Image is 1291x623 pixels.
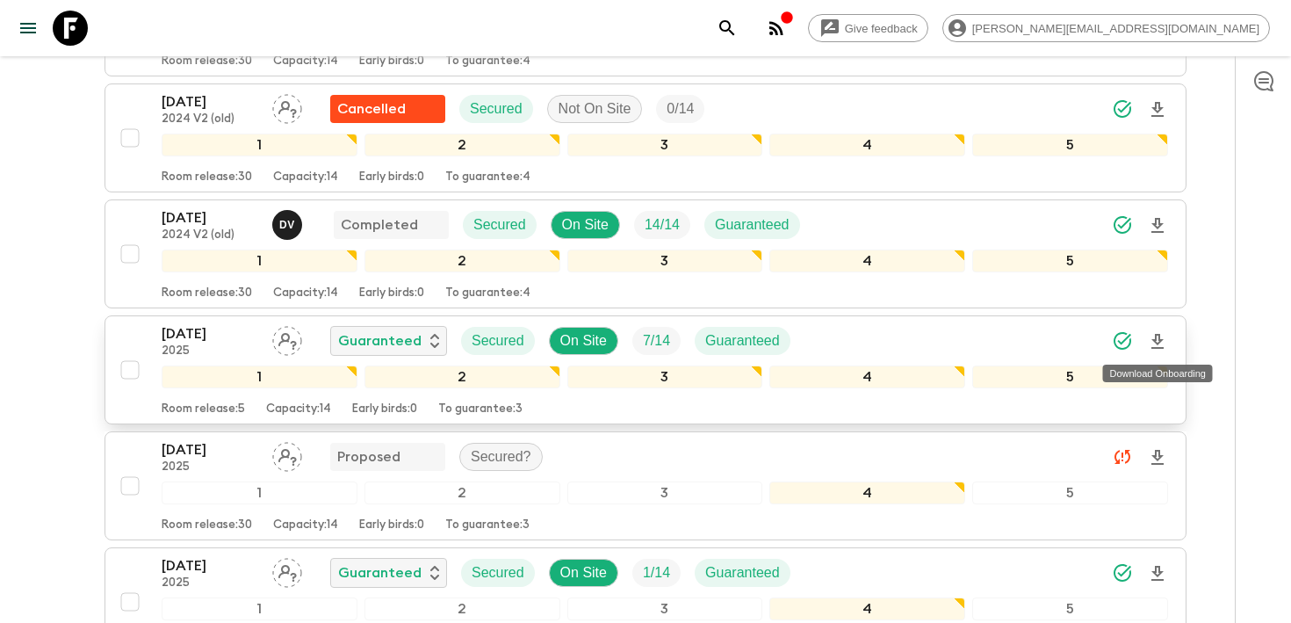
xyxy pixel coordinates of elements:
[105,199,1186,308] button: [DATE]2024 V2 (old)Dianna VelazquezCompletedSecuredOn SiteTrip FillGuaranteed12345Room release:30...
[273,54,338,69] p: Capacity: 14
[461,327,535,355] div: Secured
[473,214,526,235] p: Secured
[162,439,258,460] p: [DATE]
[942,14,1270,42] div: [PERSON_NAME][EMAIL_ADDRESS][DOMAIN_NAME]
[461,559,535,587] div: Secured
[769,366,965,388] div: 4
[359,170,424,185] p: Early birds: 0
[272,331,302,345] span: Assign pack leader
[632,559,681,587] div: Trip Fill
[463,211,537,239] div: Secured
[162,460,258,474] p: 2025
[364,366,560,388] div: 2
[105,431,1186,540] button: [DATE]2025Assign pack leaderProposedSecured?12345Room release:30Capacity:14Early birds:0To guaran...
[162,576,258,590] p: 2025
[667,98,694,120] p: 0 / 14
[549,559,618,587] div: On Site
[643,562,670,583] p: 1 / 14
[705,330,780,351] p: Guaranteed
[567,482,763,504] div: 3
[162,134,357,156] div: 1
[656,95,704,123] div: Trip Fill
[710,11,745,46] button: search adventures
[972,134,1168,156] div: 5
[972,598,1168,620] div: 5
[162,170,252,185] p: Room release: 30
[352,402,417,417] p: Early birds: 0
[645,214,680,235] p: 14 / 14
[567,366,763,388] div: 3
[445,170,530,185] p: To guarantee: 4
[273,518,338,532] p: Capacity: 14
[162,518,252,532] p: Room release: 30
[162,598,357,620] div: 1
[445,518,530,532] p: To guarantee: 3
[562,214,609,235] p: On Site
[567,598,763,620] div: 3
[338,330,422,351] p: Guaranteed
[1147,331,1168,352] svg: Download Onboarding
[472,330,524,351] p: Secured
[1147,99,1168,120] svg: Download Onboarding
[705,562,780,583] p: Guaranteed
[162,482,357,504] div: 1
[337,446,400,467] p: Proposed
[105,83,1186,192] button: [DATE]2024 V2 (old)Assign pack leaderFlash Pack cancellationSecuredNot On SiteTrip Fill12345Room ...
[162,91,258,112] p: [DATE]
[162,366,357,388] div: 1
[963,22,1269,35] span: [PERSON_NAME][EMAIL_ADDRESS][DOMAIN_NAME]
[1112,330,1133,351] svg: Synced Successfully
[459,443,543,471] div: Secured?
[273,170,338,185] p: Capacity: 14
[359,286,424,301] p: Early birds: 0
[560,562,607,583] p: On Site
[273,286,338,301] p: Capacity: 14
[559,98,631,120] p: Not On Site
[769,598,965,620] div: 4
[567,250,763,272] div: 3
[471,446,531,467] p: Secured?
[364,134,560,156] div: 2
[359,518,424,532] p: Early birds: 0
[162,323,258,344] p: [DATE]
[266,402,331,417] p: Capacity: 14
[632,327,681,355] div: Trip Fill
[972,482,1168,504] div: 5
[272,447,302,461] span: Assign pack leader
[1112,446,1133,467] svg: Unable to sync - Check prices and secured
[162,286,252,301] p: Room release: 30
[769,134,965,156] div: 4
[808,14,928,42] a: Give feedback
[162,207,258,228] p: [DATE]
[1147,215,1168,236] svg: Download Onboarding
[715,214,790,235] p: Guaranteed
[643,330,670,351] p: 7 / 14
[364,482,560,504] div: 2
[835,22,927,35] span: Give feedback
[162,250,357,272] div: 1
[162,54,252,69] p: Room release: 30
[162,344,258,359] p: 2025
[162,555,258,576] p: [DATE]
[364,598,560,620] div: 2
[364,250,560,272] div: 2
[445,286,530,301] p: To guarantee: 4
[769,250,965,272] div: 4
[272,215,306,229] span: Dianna Velazquez
[1147,447,1168,468] svg: Download Onboarding
[438,402,523,417] p: To guarantee: 3
[338,562,422,583] p: Guaranteed
[162,228,258,243] p: 2024 V2 (old)
[272,99,302,113] span: Assign pack leader
[1112,98,1133,120] svg: Synced Successfully
[459,95,533,123] div: Secured
[549,327,618,355] div: On Site
[470,98,523,120] p: Secured
[1147,563,1168,584] svg: Download Onboarding
[272,563,302,577] span: Assign pack leader
[445,54,530,69] p: To guarantee: 4
[330,95,445,123] div: Flash Pack cancellation
[547,95,643,123] div: Not On Site
[11,11,46,46] button: menu
[337,98,406,120] p: Cancelled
